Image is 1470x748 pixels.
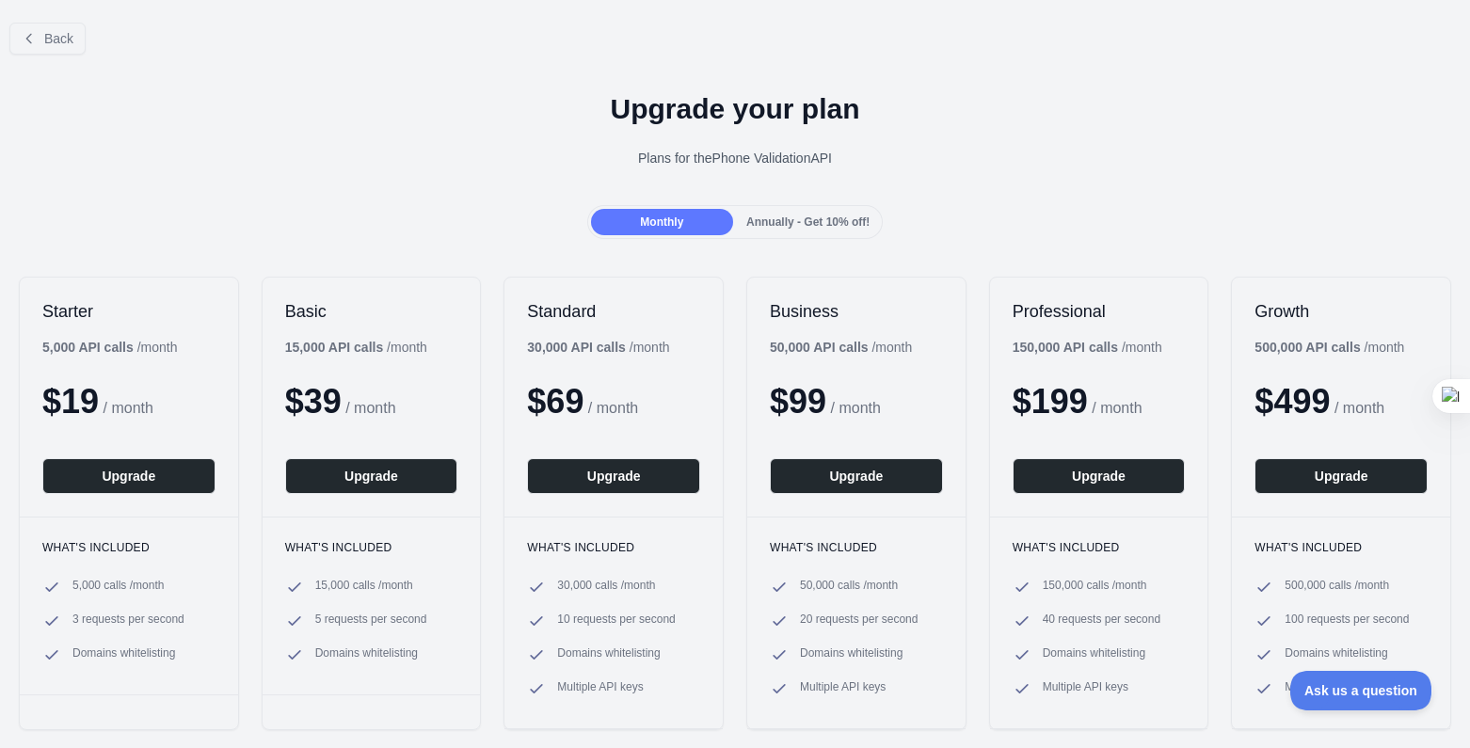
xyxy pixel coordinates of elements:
button: Upgrade [527,458,700,494]
button: Upgrade [770,458,943,494]
span: / month [831,400,881,416]
span: / month [1092,400,1142,416]
iframe: Toggle Customer Support [1290,671,1432,710]
span: $ 199 [1013,382,1088,421]
span: $ 99 [770,382,826,421]
span: $ 69 [527,382,583,421]
span: / month [588,400,638,416]
button: Upgrade [1013,458,1186,494]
